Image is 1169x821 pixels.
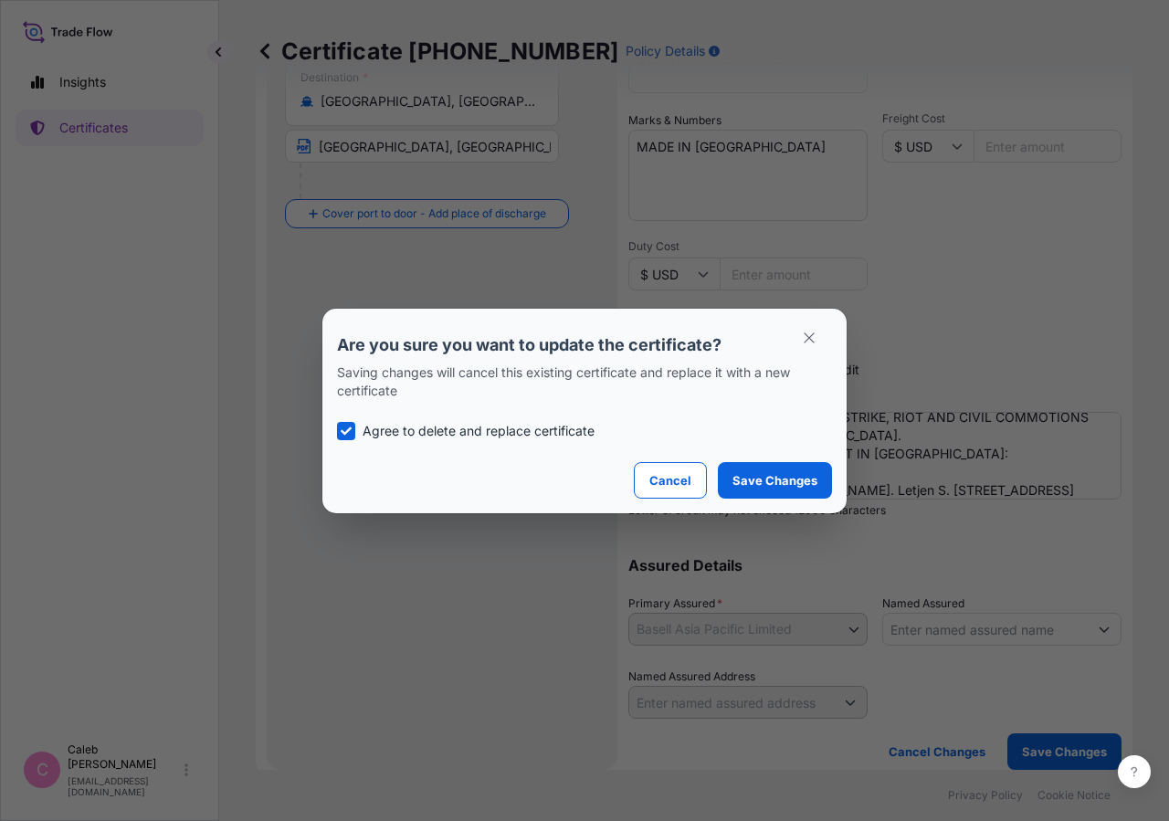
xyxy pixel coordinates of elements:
button: Save Changes [718,462,832,499]
p: Cancel [649,471,691,489]
button: Cancel [634,462,707,499]
p: Agree to delete and replace certificate [363,422,595,440]
p: Saving changes will cancel this existing certificate and replace it with a new certificate [337,363,832,400]
p: Save Changes [732,471,817,489]
p: Are you sure you want to update the certificate? [337,334,832,356]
